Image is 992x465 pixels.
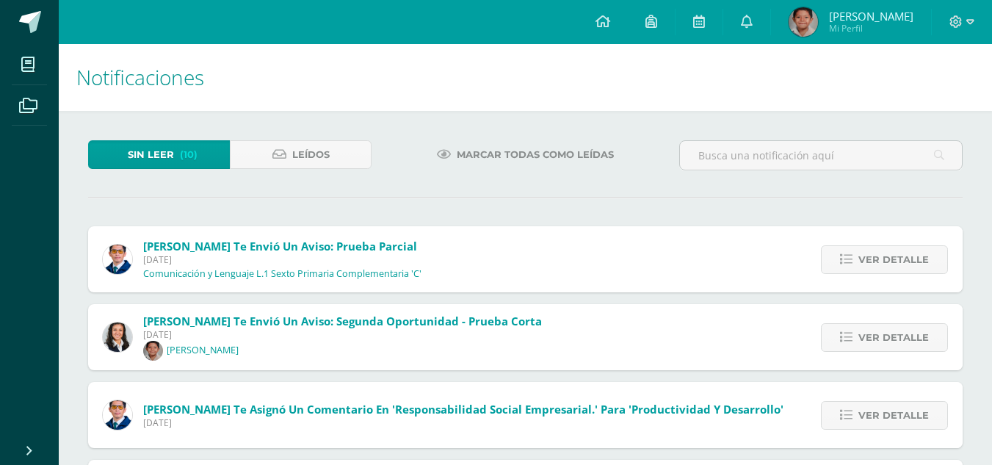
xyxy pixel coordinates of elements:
[167,345,239,356] p: [PERSON_NAME]
[143,253,421,266] span: [DATE]
[143,341,163,361] img: 48da2fbb537a57116ebaa022e111f901.png
[143,239,417,253] span: [PERSON_NAME] te envió un aviso: Prueba Parcial
[88,140,230,169] a: Sin leer(10)
[680,141,962,170] input: Busca una notificación aquí
[829,22,913,35] span: Mi Perfil
[103,400,132,430] img: 059ccfba660c78d33e1d6e9d5a6a4bb6.png
[143,314,542,328] span: [PERSON_NAME] te envió un aviso: Segunda oportunidad - prueba corta
[230,140,372,169] a: Leídos
[143,328,542,341] span: [DATE]
[103,245,132,274] img: 059ccfba660c78d33e1d6e9d5a6a4bb6.png
[789,7,818,37] img: 4c06e1df2ad9bf09ebf6051ffd22a20e.png
[858,402,929,429] span: Ver detalle
[858,324,929,351] span: Ver detalle
[143,268,421,280] p: Comunicación y Lenguaje L.1 Sexto Primaria Complementaria 'C'
[128,141,174,168] span: Sin leer
[457,141,614,168] span: Marcar todas como leídas
[419,140,632,169] a: Marcar todas como leídas
[143,402,783,417] span: [PERSON_NAME] te asignó un comentario en 'Responsabilidad social empresarial.' para 'Productivida...
[858,246,929,273] span: Ver detalle
[143,417,783,429] span: [DATE]
[180,141,198,168] span: (10)
[76,63,204,91] span: Notificaciones
[292,141,330,168] span: Leídos
[829,9,913,24] span: [PERSON_NAME]
[103,322,132,352] img: b15e54589cdbd448c33dd63f135c9987.png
